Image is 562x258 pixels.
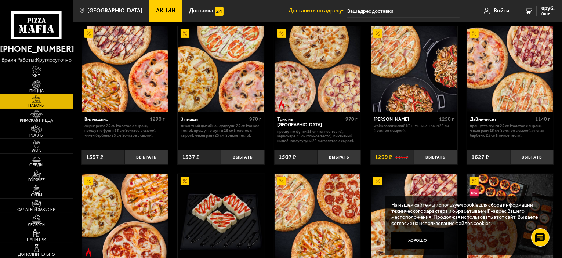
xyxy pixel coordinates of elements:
img: 3 пиццы [178,26,264,112]
span: 1537 ₽ [182,154,200,160]
span: 1507 ₽ [279,154,296,160]
img: Акционный [181,29,189,38]
img: Вилла Капри [371,26,457,112]
img: Акционный [181,177,189,186]
div: 3 пиццы [181,116,247,122]
img: Акционный [470,177,479,186]
a: АкционныйВилла Капри [370,26,457,112]
span: 1597 ₽ [86,154,104,160]
a: АкционныйОстрое блюдоТрио из Рио [274,26,361,112]
span: 0 руб. [541,6,555,11]
p: Прошутто Фунги 25 см (тонкое тесто), Карбонара 25 см (тонкое тесто), Пикантный цыплёнок сулугуни ... [277,130,358,143]
img: ДаВинчи сет [467,26,553,112]
img: Акционный [373,29,382,38]
div: Вилладжио [84,116,148,122]
a: Акционный3 пиццы [178,26,265,112]
span: 1627 ₽ [471,154,489,160]
p: Прошутто Фунги 25 см (толстое с сыром), Чикен Ранч 25 см (толстое с сыром), Мясная Барбекю 25 см ... [470,124,550,138]
img: Вилладжио [82,26,168,112]
span: Войти [494,8,510,14]
span: Доставка [189,8,213,14]
p: Фермерская 25 см (толстое с сыром), Прошутто Фунги 25 см (толстое с сыром), Чикен Барбекю 25 см (... [84,124,165,138]
img: Новинка [470,189,479,198]
button: Выбрать [318,150,361,164]
span: 970 г [346,116,358,122]
img: Акционный [277,177,286,186]
span: Акции [156,8,175,14]
span: 1290 г [150,116,165,122]
span: 1250 г [439,116,454,122]
button: Выбрать [414,150,457,164]
img: Острое блюдо [277,100,286,109]
button: Выбрать [510,150,554,164]
div: [PERSON_NAME] [374,116,437,122]
img: Акционный [373,177,382,186]
button: Хорошо [391,232,444,250]
p: Wok классический L (2 шт), Чикен Ранч 25 см (толстое с сыром). [374,124,454,133]
div: Трио из [GEOGRAPHIC_DATA] [277,116,344,128]
img: Акционный [84,177,93,186]
span: [GEOGRAPHIC_DATA] [87,8,142,14]
span: 970 г [249,116,261,122]
a: АкционныйВилладжио [81,26,168,112]
img: 15daf4d41897b9f0e9f617042186c801.svg [215,7,224,16]
a: АкционныйДаВинчи сет [467,26,554,112]
span: 1299 ₽ [375,154,392,160]
button: Выбрать [221,150,264,164]
span: 0 шт. [541,12,555,16]
img: Акционный [84,29,93,38]
span: Доставить по адресу: [289,8,347,14]
img: Акционный [470,29,479,38]
img: Трио из Рио [275,26,360,112]
span: 1140 г [536,116,551,122]
p: На нашем сайте мы используем cookie для сбора информации технического характера и обрабатываем IP... [391,202,544,226]
img: Острое блюдо [84,248,93,257]
img: Акционный [277,29,286,38]
s: 1457 ₽ [395,154,408,160]
button: Выбрать [125,150,168,164]
p: Пикантный цыплёнок сулугуни 25 см (тонкое тесто), Прошутто Фунги 25 см (толстое с сыром), Чикен Р... [181,124,261,138]
input: Ваш адрес доставки [347,4,460,18]
div: ДаВинчи сет [470,116,533,122]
